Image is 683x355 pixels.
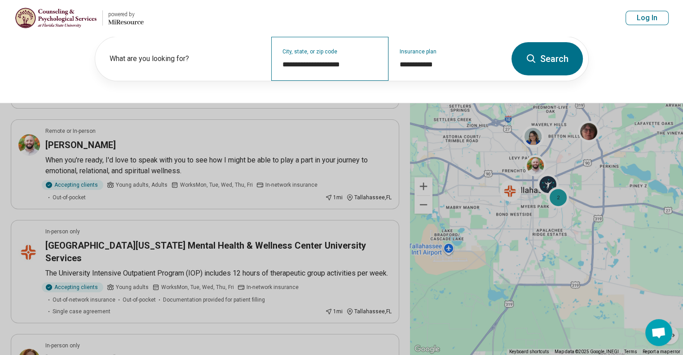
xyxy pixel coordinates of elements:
[14,7,144,29] a: Florida State Universitypowered by
[511,42,583,75] button: Search
[645,319,672,346] div: Open chat
[110,53,260,64] label: What are you looking for?
[626,11,669,25] button: Log In
[15,7,97,29] img: Florida State University
[108,10,144,18] div: powered by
